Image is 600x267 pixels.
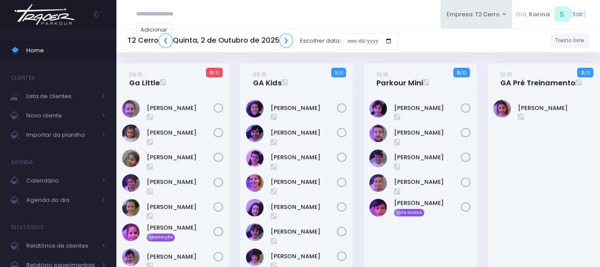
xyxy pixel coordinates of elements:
img: Julia Merlino Donadell [122,249,140,266]
div: [ ] [512,4,589,24]
a: 09:15Ga Little [129,70,160,88]
img: Isabel Amado [122,174,140,192]
small: 09:15 [253,70,267,79]
a: [PERSON_NAME] [394,128,460,137]
img: Otto Guimarães Krön [369,150,387,167]
strong: 2 [581,69,584,76]
span: Karina [529,10,550,19]
img: Gabriela Libardi Galesi Bernardo [246,174,264,192]
div: Escolher data: [127,31,398,51]
span: Home [26,45,105,56]
a: 10:15Parkour Mini [376,70,423,88]
img: Isabel Silveira Chulam [122,199,140,216]
small: / 12 [584,70,590,76]
a: [PERSON_NAME] [271,153,337,162]
a: Treino livre [550,33,589,48]
img: Maria Clara Frateschi [246,223,264,241]
img: Dante Passos [369,100,387,117]
img: Catarina Andrade [122,124,140,142]
a: [PERSON_NAME] [271,104,337,113]
a: [PERSON_NAME] [147,223,213,232]
span: Relatórios de clientes [26,240,97,252]
img: Alice Oliveira Castro [493,100,511,117]
span: Importar da planilha [26,129,97,141]
small: / 10 [460,70,466,76]
img: Isabela de Brito Moffa [246,199,264,216]
a: [PERSON_NAME] [271,252,337,261]
a: [PERSON_NAME] [147,128,213,137]
a: [PERSON_NAME] [271,203,337,212]
span: Olá, [516,10,528,19]
a: [PERSON_NAME] [394,199,460,208]
img: Ana Beatriz Xavier Roque [246,100,264,117]
img: Isabela Gerhardt Covolo [122,223,140,241]
strong: 0 [210,69,213,76]
a: [PERSON_NAME] [271,178,337,187]
a: ❯ [279,33,293,48]
img: Mariana Abramo [246,249,264,266]
h4: Agenda [11,154,33,171]
span: Lista de clientes [26,91,97,102]
small: 09:15 [129,70,143,79]
small: / 12 [337,70,343,76]
h4: Clientes [11,69,35,87]
a: [PERSON_NAME] [147,104,213,113]
a: 09:15GA Kids [253,70,282,88]
span: S [554,7,570,22]
a: [PERSON_NAME] [147,203,213,212]
span: Aula avulsa [394,209,424,217]
img: Beatriz Kikuchi [246,124,264,142]
span: Reposição [147,234,175,241]
a: [PERSON_NAME] [394,104,460,113]
a: [PERSON_NAME] [271,128,337,137]
img: Heloísa Amado [122,150,140,167]
img: Rafael Reis [369,174,387,192]
a: [PERSON_NAME] [394,153,460,162]
span: Calendário [26,175,97,187]
img: Samuel Bigaton [369,199,387,216]
small: 10:15 [376,70,388,79]
img: Antonieta Bonna Gobo N Silva [122,100,140,117]
strong: 5 [457,69,460,76]
h4: Relatórios [11,219,43,236]
a: [PERSON_NAME] [518,104,594,113]
a: [PERSON_NAME] [394,178,460,187]
img: Clara Guimaraes Kron [246,150,264,167]
a: [PERSON_NAME] [147,252,213,261]
a: [PERSON_NAME] [147,178,213,187]
a: 10:15GA Pré Treinamento [500,70,575,88]
span: Novo cliente [26,110,97,121]
span: Agenda do dia [26,194,97,206]
a: Sair [572,10,583,19]
h5: T2 Cerro Quinta, 2 de Outubro de 2025 [127,33,293,48]
strong: 1 [335,69,337,76]
small: / 12 [213,70,219,76]
img: Guilherme Soares Naressi [369,124,387,142]
a: [PERSON_NAME] [271,227,337,236]
a: [PERSON_NAME] [147,153,213,162]
a: Adicionar [136,22,172,37]
small: 10:15 [500,70,512,79]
